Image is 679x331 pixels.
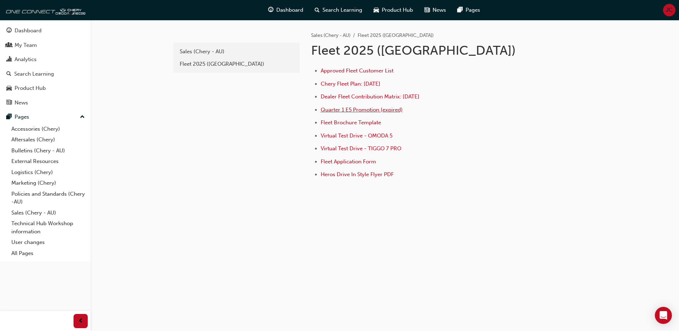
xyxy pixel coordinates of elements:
[311,43,544,58] h1: Fleet 2025 ([GEOGRAPHIC_DATA])
[176,58,297,70] a: Fleet 2025 ([GEOGRAPHIC_DATA])
[9,189,88,207] a: Policies and Standards (Chery -AU)
[6,42,12,49] span: people-icon
[6,56,12,63] span: chart-icon
[6,28,12,34] span: guage-icon
[9,134,88,145] a: Aftersales (Chery)
[3,24,88,37] a: Dashboard
[15,27,42,35] div: Dashboard
[9,145,88,156] a: Bulletins (Chery - AU)
[666,6,673,14] span: JC
[368,3,419,17] a: car-iconProduct Hub
[9,248,88,259] a: All Pages
[321,107,403,113] a: Quarter 1 E5 Promotion (expired)
[80,113,85,122] span: up-icon
[15,55,37,64] div: Analytics
[14,70,54,78] div: Search Learning
[6,100,12,106] span: news-icon
[15,41,37,49] div: My Team
[78,317,83,326] span: prev-icon
[3,110,88,124] button: Pages
[466,6,480,14] span: Pages
[424,6,430,15] span: news-icon
[382,6,413,14] span: Product Hub
[321,158,376,165] a: Fleet Application Form
[655,307,672,324] div: Open Intercom Messenger
[268,6,273,15] span: guage-icon
[321,67,393,74] a: Approved Fleet Customer List
[6,114,12,120] span: pages-icon
[321,145,401,152] a: Virtual Test Drive - TIGGO 7 PRO
[321,81,380,87] a: Chery Fleet Plan: [DATE]
[3,67,88,81] a: Search Learning
[9,156,88,167] a: External Resources
[15,113,29,121] div: Pages
[3,23,88,110] button: DashboardMy TeamAnalyticsSearch LearningProduct HubNews
[315,6,320,15] span: search-icon
[419,3,452,17] a: news-iconNews
[3,96,88,109] a: News
[321,93,419,100] a: Dealer Fleet Contribution Matrix: [DATE]
[276,6,303,14] span: Dashboard
[374,6,379,15] span: car-icon
[6,71,11,77] span: search-icon
[9,167,88,178] a: Logistics (Chery)
[452,3,486,17] a: pages-iconPages
[262,3,309,17] a: guage-iconDashboard
[15,84,46,92] div: Product Hub
[176,45,297,58] a: Sales (Chery - AU)
[457,6,463,15] span: pages-icon
[321,119,381,126] a: Fleet Brochure Template
[9,178,88,189] a: Marketing (Chery)
[322,6,362,14] span: Search Learning
[3,39,88,52] a: My Team
[3,82,88,95] a: Product Hub
[433,6,446,14] span: News
[9,218,88,237] a: Technical Hub Workshop information
[6,85,12,92] span: car-icon
[321,132,392,139] a: Virtual Test Drive - OMODA 5
[358,32,434,40] li: Fleet 2025 ([GEOGRAPHIC_DATA])
[663,4,675,16] button: JC
[9,237,88,248] a: User changes
[9,207,88,218] a: Sales (Chery - AU)
[3,53,88,66] a: Analytics
[309,3,368,17] a: search-iconSearch Learning
[321,171,394,178] a: Heros Drive In Style Flyer PDF
[15,99,28,107] div: News
[180,60,293,68] div: Fleet 2025 ([GEOGRAPHIC_DATA])
[9,124,88,135] a: Accessories (Chery)
[311,32,351,38] a: Sales (Chery - AU)
[180,48,293,56] div: Sales (Chery - AU)
[4,3,85,17] img: oneconnect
